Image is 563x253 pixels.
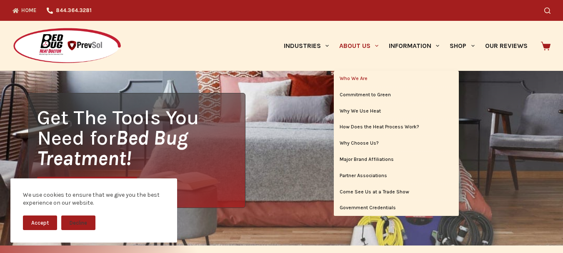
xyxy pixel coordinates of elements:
a: Commitment to Green [334,87,459,103]
nav: Primary [278,21,533,71]
i: Bed Bug Treatment! [37,126,188,170]
button: Open LiveChat chat widget [7,3,32,28]
button: Search [544,8,550,14]
div: We use cookies to ensure that we give you the best experience on our website. [23,191,165,207]
a: Shop [445,21,480,71]
a: Our Reviews [480,21,533,71]
a: Information [384,21,445,71]
a: Partner Associations [334,168,459,184]
a: Government Credentials [334,200,459,216]
a: Why Choose Us? [334,135,459,151]
a: Industries [278,21,334,71]
a: Major Brand Affiliations [334,152,459,168]
a: View our Best Sellers! [37,177,137,195]
a: Why We Use Heat [334,103,459,119]
a: Come See Us at a Trade Show [334,184,459,200]
button: Accept [23,215,57,230]
a: About Us [334,21,383,71]
button: Decline [61,215,95,230]
a: Who We Are [334,71,459,87]
img: Prevsol/Bed Bug Heat Doctor [13,28,122,65]
h1: Get The Tools You Need for [37,107,245,168]
a: How Does the Heat Process Work? [334,119,459,135]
